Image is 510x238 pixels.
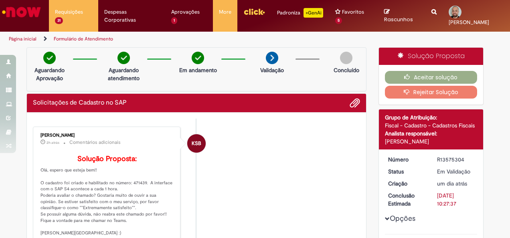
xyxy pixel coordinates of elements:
time: 30/09/2025 11:04:47 [47,140,59,145]
span: Despesas Corporativas [104,8,160,24]
img: check-circle-green.png [192,52,204,64]
div: [PERSON_NAME] [385,137,478,145]
small: Comentários adicionais [69,139,121,146]
div: [PERSON_NAME] [40,133,174,138]
p: Aguardando Aprovação [30,66,69,82]
div: Solução Proposta [379,48,484,65]
button: Rejeitar Solução [385,86,478,99]
dt: Número [382,155,431,163]
button: Aceitar solução [385,71,478,84]
div: Padroniza [277,8,323,18]
span: Requisições [55,8,83,16]
div: undefined Online [187,134,206,153]
a: Rascunhos [384,8,419,23]
div: Analista responsável: [385,129,478,137]
p: Validação [260,66,284,74]
span: More [219,8,231,16]
p: Olá, espero que esteja bem!! O cadastro foi criado e habilitado no número: 471439. A interface co... [40,155,174,236]
span: um dia atrás [437,180,467,187]
div: Fiscal - Cadastro - Cadastros Fiscais [385,121,478,129]
img: ServiceNow [1,4,42,20]
img: click_logo_yellow_360x200.png [243,6,265,18]
div: [DATE] 10:27:37 [437,192,474,208]
span: 2h atrás [47,140,59,145]
span: 31 [55,17,63,24]
p: Aguardando atendimento [104,66,143,82]
img: check-circle-green.png [43,52,56,64]
b: Solução Proposta: [77,154,137,163]
div: Grupo de Atribuição: [385,113,478,121]
a: Página inicial [9,36,36,42]
time: 29/09/2025 09:27:32 [437,180,467,187]
span: 5 [335,17,342,24]
div: R13575304 [437,155,474,163]
div: 29/09/2025 09:27:32 [437,180,474,188]
span: KSB [192,134,201,153]
p: +GenAi [304,8,323,18]
span: Aprovações [171,8,200,16]
p: Concluído [334,66,359,74]
h2: Solicitações de Cadastro no SAP Histórico de tíquete [33,99,127,107]
span: 1 [171,17,177,24]
span: Rascunhos [384,16,413,23]
span: Favoritos [342,8,364,16]
p: Em andamento [179,66,217,74]
dt: Conclusão Estimada [382,192,431,208]
img: arrow-next.png [266,52,278,64]
img: check-circle-green.png [117,52,130,64]
img: img-circle-grey.png [340,52,352,64]
ul: Trilhas de página [6,32,334,46]
a: Formulário de Atendimento [54,36,113,42]
dt: Status [382,167,431,175]
div: Em Validação [437,167,474,175]
button: Adicionar anexos [350,98,360,108]
span: [PERSON_NAME] [449,19,489,26]
dt: Criação [382,180,431,188]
